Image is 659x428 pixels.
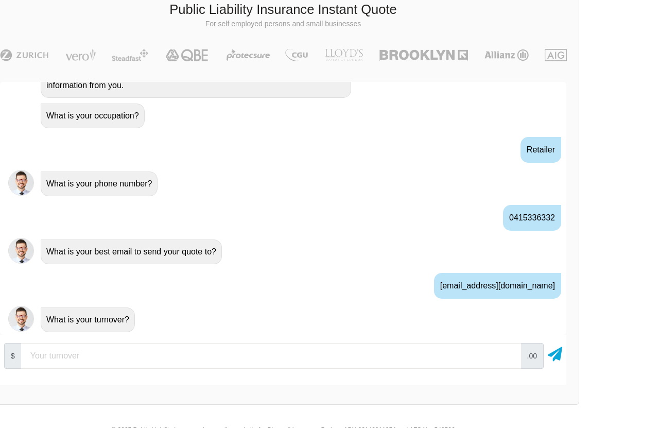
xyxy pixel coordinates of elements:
[160,49,215,61] img: QBE | Public Liability Insurance
[434,273,561,299] div: [EMAIL_ADDRESS][DOMAIN_NAME]
[503,205,561,231] div: 0415336332
[21,343,521,369] input: Your turnover
[41,104,145,128] div: What is your occupation?
[8,306,34,332] img: Chatbot | PLI
[41,172,158,196] div: What is your phone number?
[281,49,312,61] img: CGU | Public Liability Insurance
[41,239,222,264] div: What is your best email to send your quote to?
[375,49,472,61] img: Brooklyn | Public Liability Insurance
[41,307,135,332] div: What is your turnover?
[108,49,153,61] img: Steadfast | Public Liability Insurance
[222,49,274,61] img: Protecsure | Public Liability Insurance
[8,238,34,264] img: Chatbot | PLI
[8,170,34,196] img: Chatbot | PLI
[479,49,534,61] img: Allianz | Public Liability Insurance
[541,49,571,61] img: AIG | Public Liability Insurance
[61,49,100,61] img: Vero | Public Liability Insurance
[521,137,561,163] div: Retailer
[4,343,22,369] span: $
[319,49,369,61] img: LLOYD's | Public Liability Insurance
[521,343,544,369] span: .00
